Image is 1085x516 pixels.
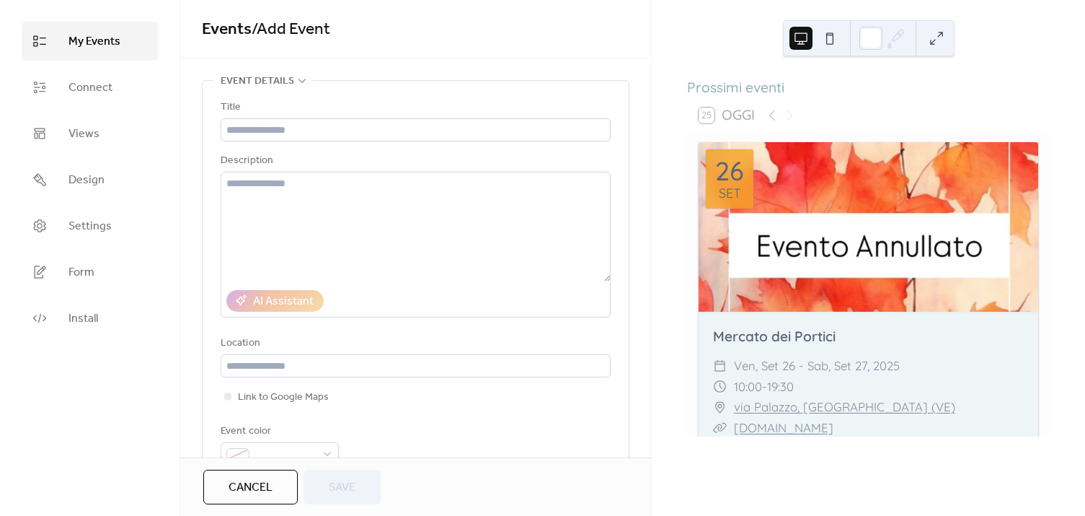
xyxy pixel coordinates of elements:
div: Location [221,335,608,352]
a: Design [22,160,158,199]
a: [DOMAIN_NAME] [734,420,833,435]
a: Connect [22,68,158,107]
span: My Events [68,33,120,51]
div: Title [221,99,608,116]
span: Install [68,310,98,328]
a: Install [22,299,158,338]
span: 19:30 [767,377,794,398]
span: Cancel [229,479,273,497]
a: Mercato dei Portici [713,328,836,345]
span: - [762,377,767,398]
div: ​ [713,356,727,377]
span: Event details [221,73,294,90]
div: Prossimi eventi [687,77,1050,98]
a: Settings [22,206,158,245]
div: ​ [713,377,727,398]
span: ven, set 26 - sab, set 27, 2025 [734,356,900,377]
a: Views [22,114,158,153]
div: 26 [715,158,744,184]
span: Settings [68,218,112,235]
span: Connect [68,79,112,97]
span: Form [68,264,94,281]
a: Events [202,14,252,45]
a: My Events [22,22,158,61]
a: via Palazzo, [GEOGRAPHIC_DATA] (VE) [734,397,955,418]
button: Cancel [203,470,298,504]
span: 10:00 [734,377,762,398]
a: Form [22,253,158,292]
span: Views [68,126,99,143]
div: ​ [713,397,727,418]
span: Link to Google Maps [238,389,329,406]
div: Description [221,152,608,170]
div: ​ [713,418,727,439]
div: Event color [221,423,336,440]
span: / Add Event [252,14,330,45]
div: set [719,187,741,200]
span: Design [68,172,105,189]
